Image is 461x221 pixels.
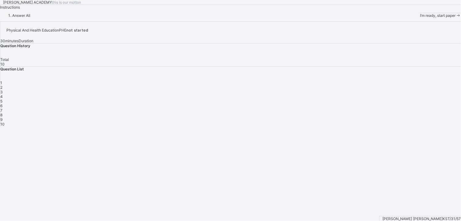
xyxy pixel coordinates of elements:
span: Physical And Health Education [6,28,59,32]
span: [PERSON_NAME] [PERSON_NAME] [383,216,443,221]
span: Question List [0,67,24,71]
span: PHE [59,28,66,32]
span: not started [66,28,89,32]
span: 30 minutes [0,39,19,43]
span: 3 [0,90,3,94]
span: 4 [0,94,3,99]
span: Duration [19,39,33,43]
span: 2 [0,85,2,90]
span: 9 [0,117,2,122]
span: Question History [0,43,30,48]
span: 1 [0,81,2,85]
span: Total [0,57,9,62]
span: 7 [0,108,2,113]
span: 6 [0,103,2,108]
span: 10 [0,62,5,66]
span: 8 [0,113,2,117]
span: 5 [0,99,2,103]
span: Answer All [12,13,30,18]
span: KST/31/57 [443,216,461,221]
span: 10 [0,122,5,126]
span: I’m ready, start paper [420,13,456,18]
